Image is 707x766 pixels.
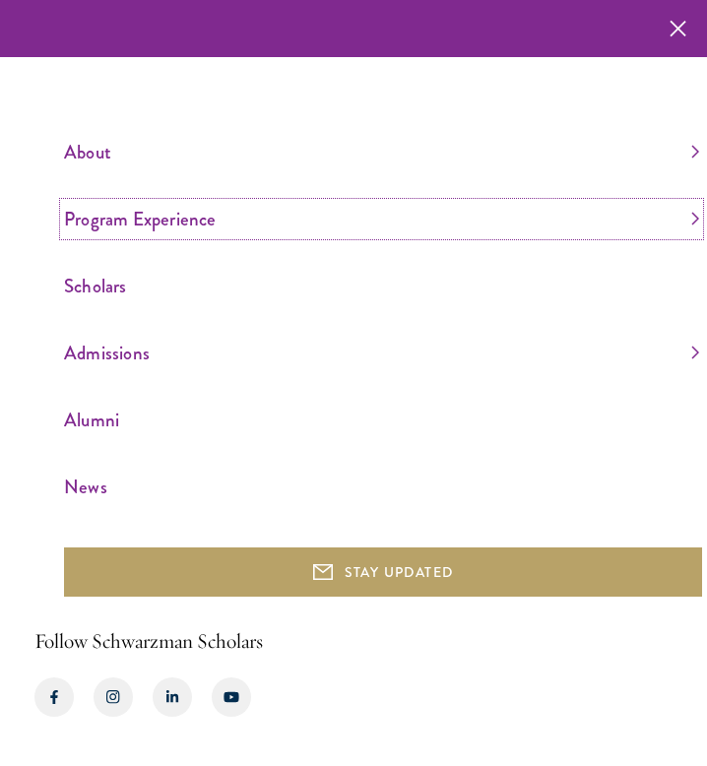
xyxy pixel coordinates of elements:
a: Scholars [64,270,699,302]
a: Admissions [64,337,699,369]
a: About [64,136,699,168]
a: News [64,471,699,503]
button: STAY UPDATED [64,547,702,597]
a: Alumni [64,404,699,436]
a: Program Experience [64,203,699,235]
h2: Follow Schwarzman Scholars [34,626,673,658]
